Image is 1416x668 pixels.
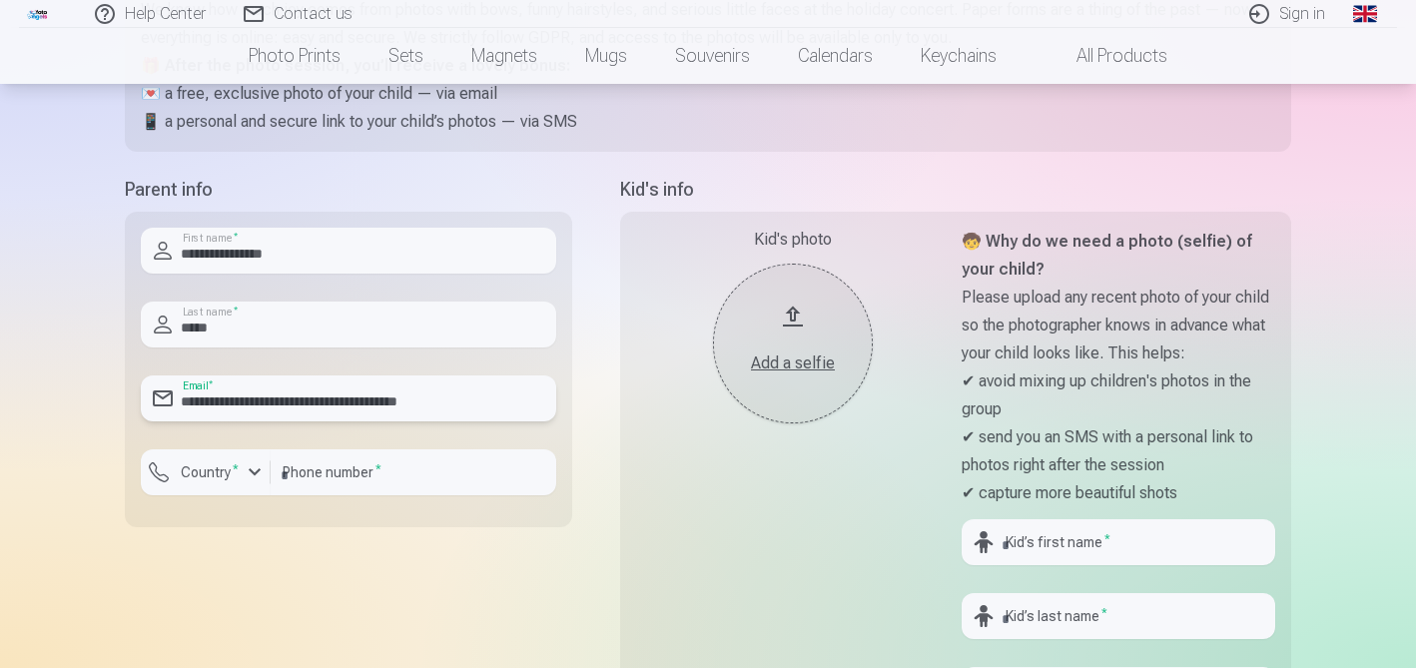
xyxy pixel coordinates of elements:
h5: Parent info [125,176,572,204]
p: 💌 a free, exclusive photo of your child — via email [141,80,1275,108]
h5: Kid's info [620,176,1291,204]
button: Country* [141,449,271,495]
div: Kid's photo [636,228,950,252]
img: /fa1 [27,8,49,20]
div: Add a selfie [733,351,853,375]
a: Magnets [447,28,561,84]
strong: 🧒 Why do we need a photo (selfie) of your child? [962,232,1252,279]
p: Please upload any recent photo of your child so the photographer knows in advance what your child... [962,284,1275,367]
a: Sets [364,28,447,84]
a: All products [1021,28,1191,84]
a: Souvenirs [651,28,774,84]
a: Calendars [774,28,897,84]
a: Mugs [561,28,651,84]
button: Add a selfie [713,264,873,423]
a: Keychains [897,28,1021,84]
label: Country [173,462,247,482]
p: 📱 a personal and secure link to your child’s photos — via SMS [141,108,1275,136]
p: ✔ avoid mixing up children's photos in the group [962,367,1275,423]
p: ✔ send you an SMS with a personal link to photos right after the session [962,423,1275,479]
p: ✔ capture more beautiful shots [962,479,1275,507]
a: Photo prints [225,28,364,84]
